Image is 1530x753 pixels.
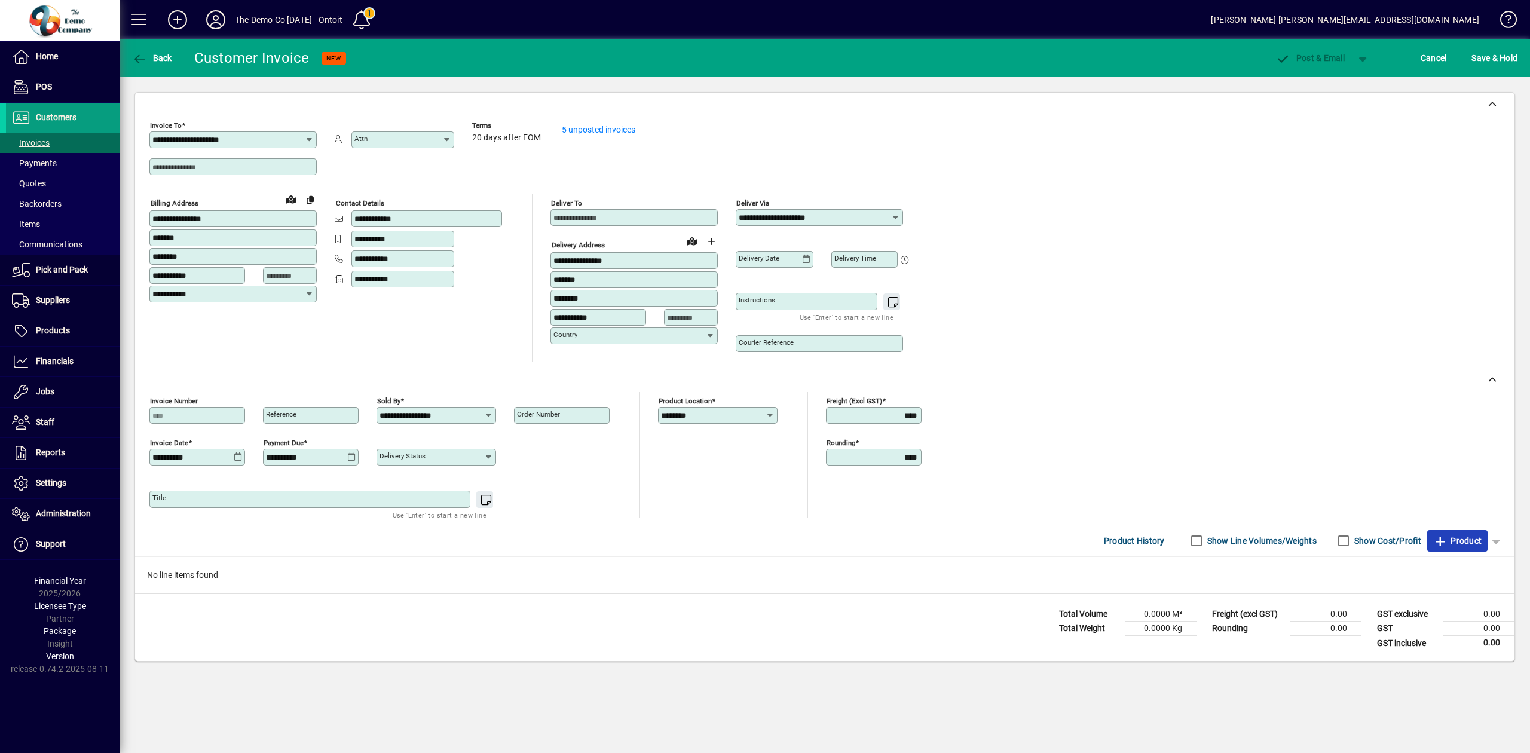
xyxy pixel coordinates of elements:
[380,452,426,460] mat-label: Delivery status
[551,199,582,207] mat-label: Deliver To
[158,9,197,30] button: Add
[1296,53,1302,63] span: P
[6,377,120,407] a: Jobs
[6,234,120,255] a: Communications
[736,199,769,207] mat-label: Deliver via
[1418,47,1450,69] button: Cancel
[1443,622,1514,636] td: 0.00
[1290,607,1361,622] td: 0.00
[12,240,82,249] span: Communications
[36,51,58,61] span: Home
[1371,622,1443,636] td: GST
[1125,622,1197,636] td: 0.0000 Kg
[150,397,198,405] mat-label: Invoice number
[1269,47,1351,69] button: Post & Email
[36,509,91,518] span: Administration
[6,72,120,102] a: POS
[1352,535,1421,547] label: Show Cost/Profit
[6,214,120,234] a: Items
[264,439,304,447] mat-label: Payment due
[34,601,86,611] span: Licensee Type
[6,286,120,316] a: Suppliers
[281,189,301,209] a: View on map
[1371,636,1443,651] td: GST inclusive
[46,651,74,661] span: Version
[36,539,66,549] span: Support
[6,438,120,468] a: Reports
[235,10,342,29] div: The Demo Co [DATE] - Ontoit
[1275,53,1345,63] span: ost & Email
[683,231,702,250] a: View on map
[36,295,70,305] span: Suppliers
[1099,530,1170,552] button: Product History
[36,265,88,274] span: Pick and Pack
[6,194,120,214] a: Backorders
[702,232,721,251] button: Choose address
[6,255,120,285] a: Pick and Pack
[1443,636,1514,651] td: 0.00
[1471,48,1517,68] span: ave & Hold
[6,408,120,437] a: Staff
[6,153,120,173] a: Payments
[739,254,779,262] mat-label: Delivery date
[36,387,54,396] span: Jobs
[1421,48,1447,68] span: Cancel
[12,158,57,168] span: Payments
[739,338,794,347] mat-label: Courier Reference
[194,48,310,68] div: Customer Invoice
[1427,530,1488,552] button: Product
[1443,607,1514,622] td: 0.00
[36,326,70,335] span: Products
[1205,535,1317,547] label: Show Line Volumes/Weights
[135,557,1514,593] div: No line items found
[132,53,172,63] span: Back
[197,9,235,30] button: Profile
[36,356,74,366] span: Financials
[326,54,341,62] span: NEW
[34,576,86,586] span: Financial Year
[150,439,188,447] mat-label: Invoice date
[129,47,175,69] button: Back
[827,397,882,405] mat-label: Freight (excl GST)
[834,254,876,262] mat-label: Delivery time
[1211,10,1479,29] div: [PERSON_NAME] [PERSON_NAME][EMAIL_ADDRESS][DOMAIN_NAME]
[472,122,544,130] span: Terms
[12,179,46,188] span: Quotes
[377,397,400,405] mat-label: Sold by
[301,190,320,209] button: Copy to Delivery address
[152,494,166,502] mat-label: Title
[36,82,52,91] span: POS
[1125,607,1197,622] td: 0.0000 M³
[6,42,120,72] a: Home
[1433,531,1482,550] span: Product
[36,112,76,122] span: Customers
[1206,607,1290,622] td: Freight (excl GST)
[739,296,775,304] mat-label: Instructions
[150,121,182,130] mat-label: Invoice To
[517,410,560,418] mat-label: Order number
[393,508,486,522] mat-hint: Use 'Enter' to start a new line
[266,410,296,418] mat-label: Reference
[44,626,76,636] span: Package
[1371,607,1443,622] td: GST exclusive
[1104,531,1165,550] span: Product History
[6,347,120,376] a: Financials
[120,47,185,69] app-page-header-button: Back
[1206,622,1290,636] td: Rounding
[6,133,120,153] a: Invoices
[1471,53,1476,63] span: S
[1053,622,1125,636] td: Total Weight
[36,417,54,427] span: Staff
[1468,47,1520,69] button: Save & Hold
[562,125,635,134] a: 5 unposted invoices
[553,330,577,339] mat-label: Country
[827,439,855,447] mat-label: Rounding
[6,529,120,559] a: Support
[12,219,40,229] span: Items
[6,469,120,498] a: Settings
[659,397,712,405] mat-label: Product location
[36,448,65,457] span: Reports
[1053,607,1125,622] td: Total Volume
[354,134,368,143] mat-label: Attn
[6,173,120,194] a: Quotes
